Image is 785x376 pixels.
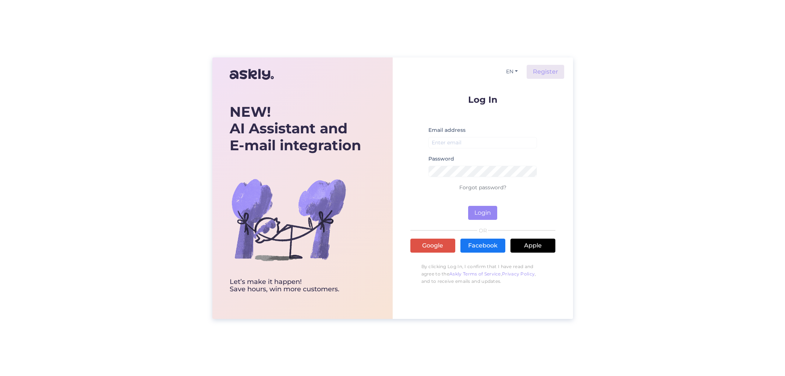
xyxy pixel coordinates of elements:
b: NEW! [230,103,271,120]
button: Login [468,206,497,220]
p: By clicking Log In, I confirm that I have read and agree to the , , and to receive emails and upd... [410,259,555,289]
a: Apple [510,239,555,253]
a: Forgot password? [459,184,506,191]
div: Let’s make it happen! Save hours, win more customers. [230,278,361,293]
a: Privacy Policy [502,271,535,277]
a: Google [410,239,455,253]
span: OR [477,228,488,233]
label: Password [428,155,454,163]
img: bg-askly [230,161,347,278]
div: AI Assistant and E-mail integration [230,103,361,154]
p: Log In [410,95,555,104]
button: EN [503,66,521,77]
label: Email address [428,126,466,134]
a: Facebook [460,239,505,253]
a: Askly Terms of Service [449,271,501,277]
input: Enter email [428,137,537,148]
a: Register [527,65,564,79]
img: Askly [230,66,274,83]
